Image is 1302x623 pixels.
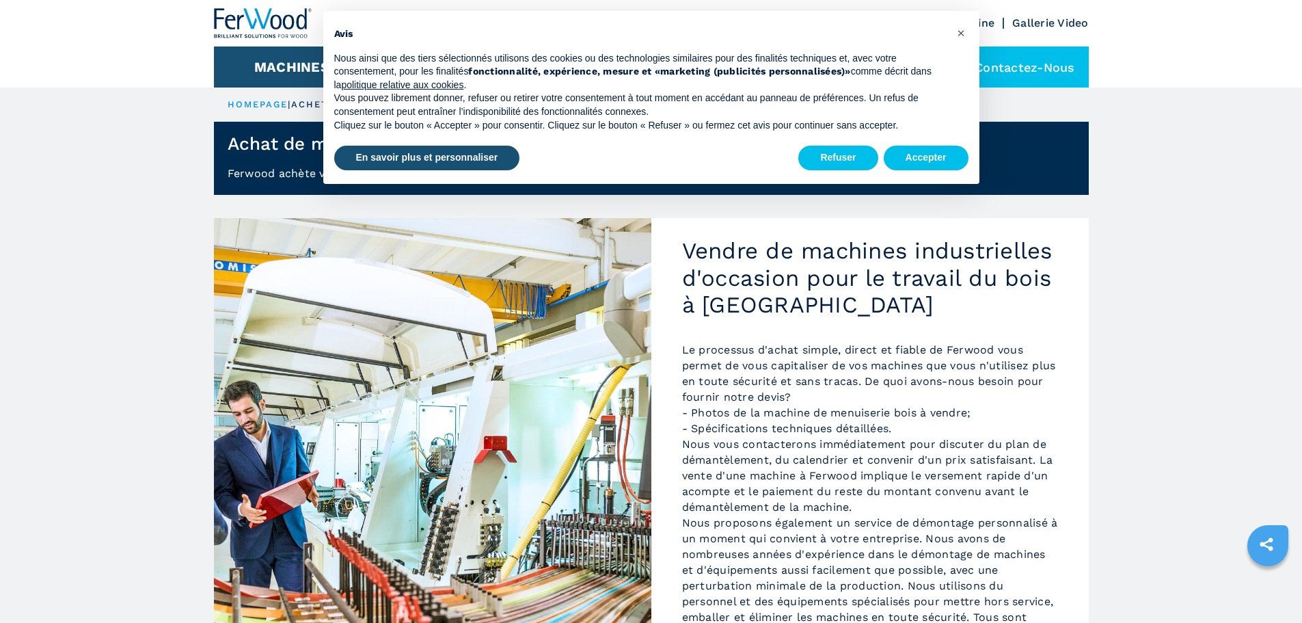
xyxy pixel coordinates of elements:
[334,52,947,92] p: Nous ainsi que des tiers sélectionnés utilisons des cookies ou des technologies similaires pour d...
[291,98,352,111] p: achetons
[468,66,850,77] strong: fonctionnalité, expérience, mesure et «marketing (publicités personnalisées)»
[940,47,1089,88] div: Contactez-nous
[228,99,288,109] a: HOMEPAGE
[254,59,329,75] button: Machines
[288,99,290,109] span: |
[214,165,1089,195] p: Ferwood achète votre machines à bois. Contactez-nous pour un devis gratuit.
[951,22,973,44] button: Fermer cet avis
[334,27,947,41] h2: Avis
[341,79,463,90] a: politique relative aux cookies
[798,146,878,170] button: Refuser
[884,146,968,170] button: Accepter
[228,133,555,155] h1: Achat de machines à bois d'occasion
[214,8,312,38] img: Ferwood
[957,25,965,41] span: ×
[334,146,520,170] button: En savoir plus et personnaliser
[682,237,1058,319] h2: Vendre de machines industrielles d'occasion pour le travail du bois à [GEOGRAPHIC_DATA]
[334,119,947,133] p: Cliquez sur le bouton « Accepter » pour consentir. Cliquez sur le bouton « Refuser » ou fermez ce...
[1012,16,1089,29] a: Gallerie Video
[334,92,947,118] p: Vous pouvez librement donner, refuser ou retirer votre consentement à tout moment en accédant au ...
[1249,527,1284,561] a: sharethis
